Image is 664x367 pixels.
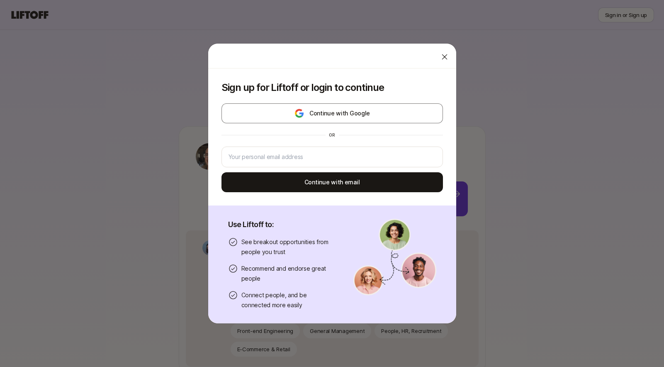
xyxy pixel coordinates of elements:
[353,219,436,295] img: signup-banner
[228,219,333,230] p: Use Liftoff to:
[241,290,333,310] p: Connect people, and be connected more easily
[326,132,339,138] div: or
[294,108,304,118] img: google-logo
[221,103,443,123] button: Continue with Google
[221,82,443,93] p: Sign up for Liftoff or login to continue
[229,152,436,162] input: Your personal email address
[241,264,333,284] p: Recommend and endorse great people
[241,237,333,257] p: See breakout opportunities from people you trust
[221,172,443,192] button: Continue with email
